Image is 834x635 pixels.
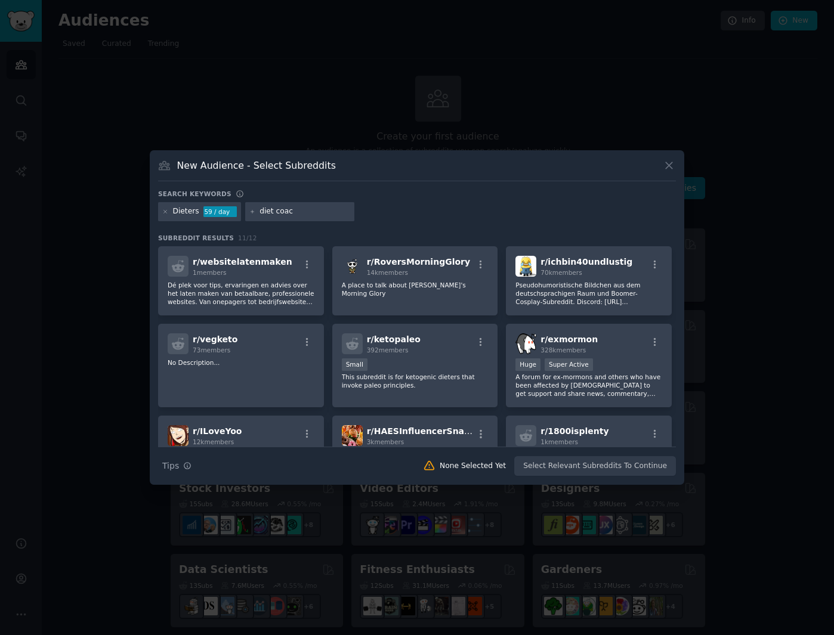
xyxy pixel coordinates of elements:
[260,206,350,217] input: New Keyword
[367,346,409,354] span: 392 members
[367,257,470,267] span: r/ RoversMorningGlory
[545,358,593,371] div: Super Active
[540,269,582,276] span: 70k members
[238,234,257,241] span: 11 / 12
[540,426,608,436] span: r/ 1800isplenty
[540,257,632,267] span: r/ ichbin40undlustig
[440,461,506,472] div: None Selected Yet
[515,281,662,306] p: Pseudohumoristische Bildchen aus dem deutschsprachigen Raum und Boomer-Cosplay-Subreddit. Discord...
[367,269,408,276] span: 14k members
[540,334,598,344] span: r/ exmormon
[342,256,363,277] img: RoversMorningGlory
[515,256,536,277] img: ichbin40undlustig
[193,257,292,267] span: r/ websitelatenmaken
[367,334,421,344] span: r/ ketopaleo
[540,438,578,445] span: 1k members
[177,159,336,172] h3: New Audience - Select Subreddits
[173,206,199,217] div: Dieters
[158,234,234,242] span: Subreddit Results
[367,438,404,445] span: 3k members
[158,190,231,198] h3: Search keywords
[193,438,234,445] span: 12k members
[342,425,363,446] img: HAESInfluencerSnark
[193,334,237,344] span: r/ vegketo
[342,281,489,298] p: A place to talk about [PERSON_NAME]'s Morning Glory
[342,358,367,371] div: Small
[342,373,489,389] p: This subreddit is for ketogenic dieters that invoke paleo principles.
[193,346,230,354] span: 73 members
[515,373,662,398] p: A forum for ex-mormons and others who have been affected by [DEMOGRAPHIC_DATA] to get support and...
[203,206,237,217] div: 59 / day
[168,358,314,367] p: No Description...
[168,425,189,446] img: ILoveYoo
[515,358,540,371] div: Huge
[168,281,314,306] p: Dé plek voor tips, ervaringen en advies over het laten maken van betaalbare, professionele websit...
[540,346,586,354] span: 328k members
[193,269,227,276] span: 1 members
[193,426,242,436] span: r/ ILoveYoo
[162,460,179,472] span: Tips
[515,333,536,354] img: exmormon
[367,426,474,436] span: r/ HAESInfluencerSnark
[158,456,196,476] button: Tips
